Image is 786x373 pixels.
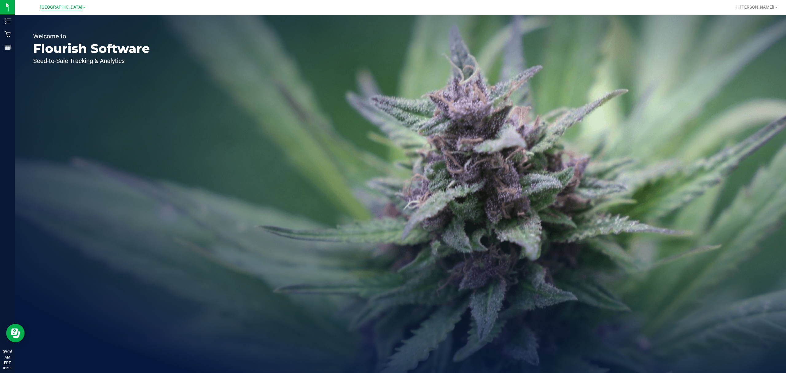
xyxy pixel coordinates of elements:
[33,33,150,39] p: Welcome to
[5,18,11,24] inline-svg: Inventory
[3,349,12,366] p: 09:16 AM EDT
[33,58,150,64] p: Seed-to-Sale Tracking & Analytics
[33,42,150,55] p: Flourish Software
[6,324,25,342] iframe: Resource center
[40,5,82,10] span: [GEOGRAPHIC_DATA]
[734,5,774,10] span: Hi, [PERSON_NAME]!
[5,31,11,37] inline-svg: Retail
[3,366,12,370] p: 09/19
[5,44,11,50] inline-svg: Reports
